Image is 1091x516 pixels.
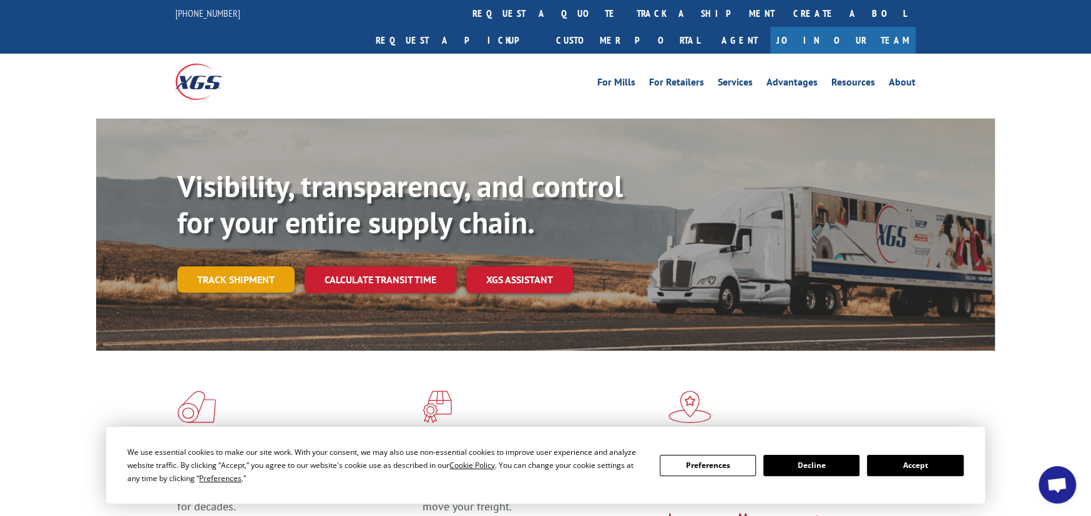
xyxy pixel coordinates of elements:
[831,77,875,91] a: Resources
[177,266,295,293] a: Track shipment
[177,167,623,241] b: Visibility, transparency, and control for your entire supply chain.
[763,455,859,476] button: Decline
[175,7,240,19] a: [PHONE_NUMBER]
[449,460,495,470] span: Cookie Policy
[1039,466,1076,504] div: Open chat
[649,77,704,91] a: For Retailers
[770,27,916,54] a: Join Our Team
[766,77,818,91] a: Advantages
[106,427,985,504] div: Cookie Consent Prompt
[718,77,753,91] a: Services
[597,77,635,91] a: For Mills
[889,77,916,91] a: About
[177,391,216,423] img: xgs-icon-total-supply-chain-intelligence-red
[547,27,709,54] a: Customer Portal
[199,473,242,484] span: Preferences
[177,469,413,514] span: As an industry carrier of choice, XGS has brought innovation and dedication to flooring logistics...
[423,391,452,423] img: xgs-icon-focused-on-flooring-red
[709,27,770,54] a: Agent
[867,455,963,476] button: Accept
[305,266,456,293] a: Calculate transit time
[466,266,573,293] a: XGS ASSISTANT
[366,27,547,54] a: Request a pickup
[668,391,712,423] img: xgs-icon-flagship-distribution-model-red
[127,445,644,485] div: We use essential cookies to make our site work. With your consent, we may also use non-essential ...
[660,455,756,476] button: Preferences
